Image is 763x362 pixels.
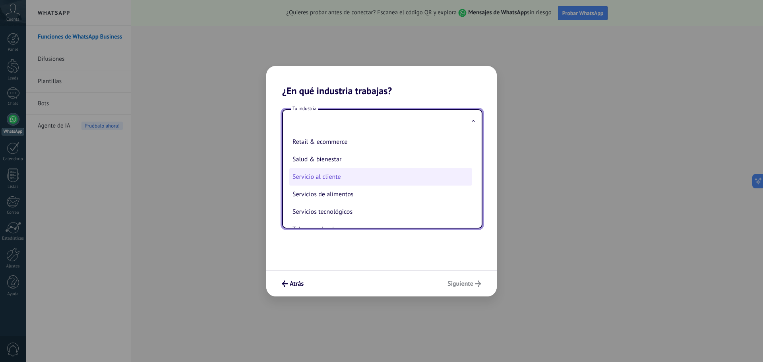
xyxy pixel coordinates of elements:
[289,203,472,221] li: Servicios tecnológicos
[289,151,472,168] li: Salud & bienestar
[266,66,497,97] h2: ¿En qué industria trabajas?
[278,277,307,290] button: Atrás
[289,168,472,186] li: Servicio al cliente
[289,133,472,151] li: Retail & ecommerce
[289,186,472,203] li: Servicios de alimentos
[290,281,304,287] span: Atrás
[289,221,472,238] li: Telecomunicaciones
[291,105,318,112] span: Tu industria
